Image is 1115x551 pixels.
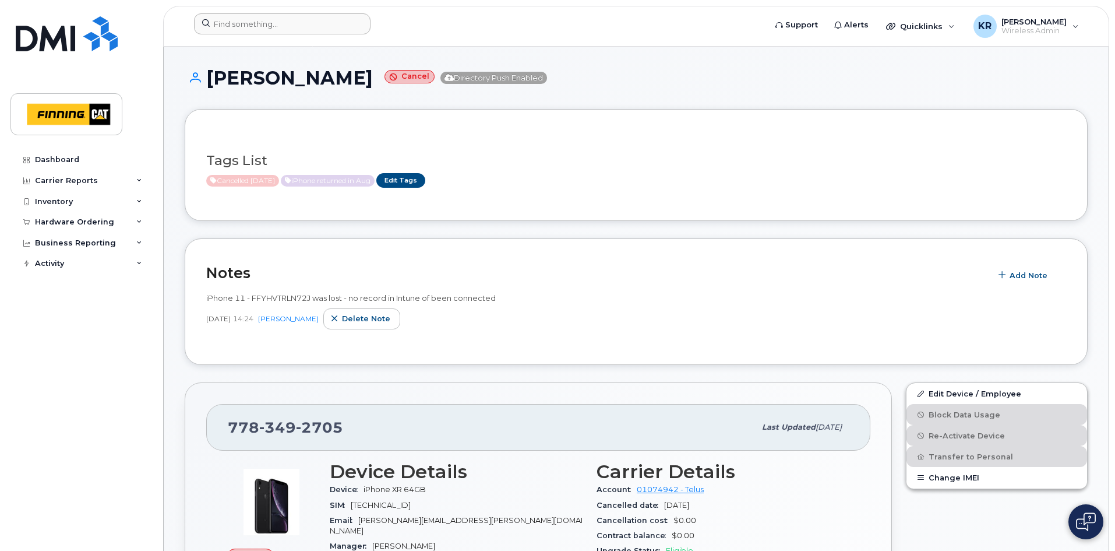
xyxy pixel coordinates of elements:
[330,501,351,510] span: SIM
[330,516,583,535] span: [PERSON_NAME][EMAIL_ADDRESS][PERSON_NAME][DOMAIN_NAME]
[440,72,547,84] span: Directory Push Enabled
[672,531,694,540] span: $0.00
[637,485,704,494] a: 01074942 - Telus
[929,431,1005,440] span: Re-Activate Device
[906,383,1087,404] a: Edit Device / Employee
[206,175,279,187] span: Active
[906,467,1087,488] button: Change IMEI
[330,516,358,525] span: Email
[816,423,842,431] span: [DATE]
[206,293,496,303] span: iPhone 11 - FFYHVTRLN72J was lost - no record in Intune of been connected
[206,153,1066,168] h3: Tags List
[1010,270,1047,281] span: Add Note
[258,314,319,323] a: [PERSON_NAME]
[597,501,664,510] span: Cancelled date
[185,68,1088,88] h1: [PERSON_NAME]
[991,265,1057,286] button: Add Note
[330,485,364,494] span: Device
[1076,513,1096,531] img: Open chat
[330,461,583,482] h3: Device Details
[342,313,390,324] span: Delete note
[206,314,231,324] span: [DATE]
[351,501,411,510] span: [TECHNICAL_ID]
[664,501,689,510] span: [DATE]
[597,531,672,540] span: Contract balance
[597,461,849,482] h3: Carrier Details
[364,485,426,494] span: iPhone XR 64GB
[673,516,696,525] span: $0.00
[259,419,296,436] span: 349
[376,173,425,188] a: Edit Tags
[372,542,435,550] span: [PERSON_NAME]
[906,446,1087,467] button: Transfer to Personal
[597,516,673,525] span: Cancellation cost
[228,419,343,436] span: 778
[323,308,400,329] button: Delete note
[384,70,435,83] small: Cancel
[906,425,1087,446] button: Re-Activate Device
[237,467,306,537] img: image20231002-4137094-15xy9hn.jpeg
[233,314,253,324] span: 14:24
[597,485,637,494] span: Account
[762,423,816,431] span: Last updated
[296,419,343,436] span: 2705
[281,175,375,187] span: Active
[330,542,372,550] span: Manager
[906,404,1087,425] button: Block Data Usage
[206,264,985,282] h2: Notes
